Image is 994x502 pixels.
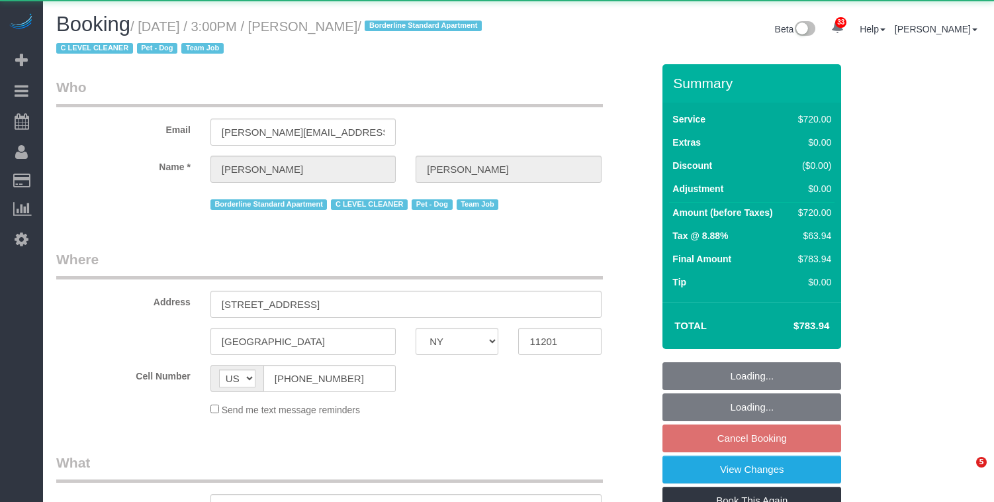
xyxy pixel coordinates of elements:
[793,136,831,149] div: $0.00
[210,156,396,183] input: First Name
[46,291,201,309] label: Address
[672,113,705,126] label: Service
[210,328,396,355] input: City
[518,328,601,355] input: Zip Code
[835,17,846,28] span: 33
[793,229,831,242] div: $63.94
[56,43,133,54] span: C LEVEL CLEANER
[662,456,841,483] a: View Changes
[673,75,835,91] h3: Summary
[46,365,201,383] label: Cell Number
[754,321,829,332] h4: $783.94
[976,457,987,468] span: 5
[674,320,707,331] strong: Total
[210,199,328,210] span: Borderline Standard Apartment
[56,13,130,36] span: Booking
[672,206,772,219] label: Amount (before Taxes)
[365,21,482,31] span: Borderline Standard Apartment
[775,24,816,34] a: Beta
[56,453,603,483] legend: What
[56,250,603,279] legend: Where
[210,119,396,146] input: Email
[331,199,408,210] span: C LEVEL CLEANER
[457,199,499,210] span: Team Job
[895,24,977,34] a: [PERSON_NAME]
[672,276,686,289] label: Tip
[416,156,601,183] input: Last Name
[793,21,815,38] img: New interface
[860,24,885,34] a: Help
[825,13,850,42] a: 33
[793,159,831,172] div: ($0.00)
[793,276,831,289] div: $0.00
[56,77,603,107] legend: Who
[672,229,728,242] label: Tax @ 8.88%
[8,13,34,32] img: Automaid Logo
[793,182,831,195] div: $0.00
[181,43,224,54] span: Team Job
[793,252,831,266] div: $783.94
[672,159,712,172] label: Discount
[46,119,201,136] label: Email
[412,199,452,210] span: Pet - Dog
[949,457,981,489] iframe: Intercom live chat
[793,206,831,219] div: $720.00
[56,19,486,56] small: / [DATE] / 3:00PM / [PERSON_NAME]
[672,252,731,266] label: Final Amount
[222,405,360,415] span: Send me text message reminders
[263,365,396,392] input: Cell Number
[46,156,201,174] label: Name *
[137,43,177,54] span: Pet - Dog
[672,136,701,149] label: Extras
[672,182,723,195] label: Adjustment
[793,113,831,126] div: $720.00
